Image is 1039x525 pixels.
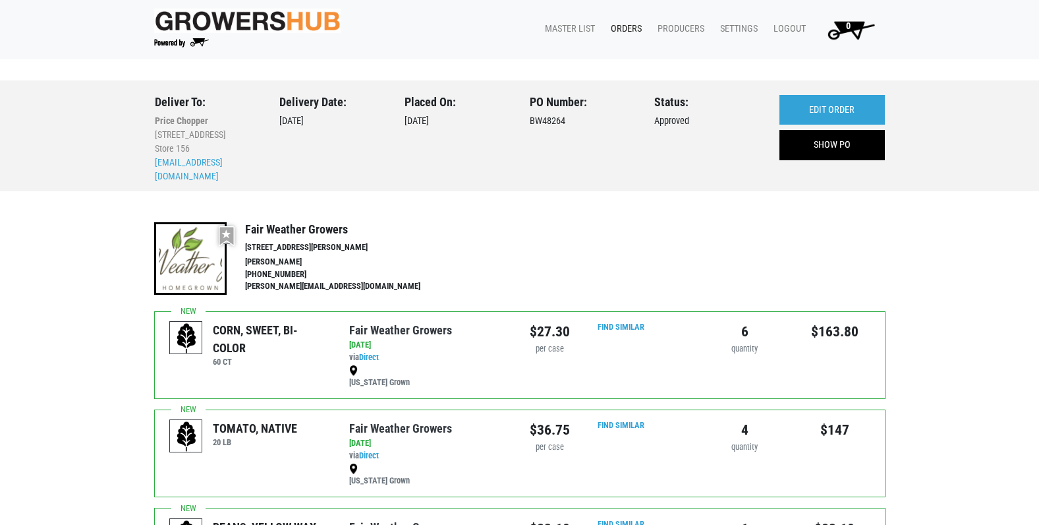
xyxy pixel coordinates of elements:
div: CORN, SWEET, BI-COLOR [213,321,329,357]
div: 6 [710,321,780,342]
div: via [349,437,509,487]
a: 0 [811,16,885,43]
div: [US_STATE] Grown [349,462,509,487]
li: [PERSON_NAME][EMAIL_ADDRESS][DOMAIN_NAME] [245,280,448,293]
img: thumbnail-66b73ed789e5fdb011f67f3ae1eff6c2.png [154,222,227,295]
h3: Deliver To: [155,95,260,109]
a: Master List [534,16,600,42]
h6: 20 LB [213,437,297,447]
img: placeholder-variety-43d6402dacf2d531de610a020419775a.svg [170,420,203,453]
li: [STREET_ADDRESS] [155,128,260,142]
div: TOMATO, NATIVE [213,419,297,437]
div: $147 [800,419,870,441]
img: original-fc7597fdc6adbb9d0e2ae620e786d1a2.jpg [154,9,341,33]
div: [DATE] [349,339,509,352]
a: [EMAIL_ADDRESS][DOMAIN_NAME] [155,157,223,181]
img: Powered by Big Wheelbarrow [154,38,209,47]
a: Orders [600,16,647,42]
div: [DATE] [279,95,385,184]
a: Producers [647,16,710,42]
a: Logout [763,16,811,42]
li: [STREET_ADDRESS][PERSON_NAME] [245,241,448,254]
h3: Delivery Date: [279,95,385,109]
li: [PHONE_NUMBER] [245,268,448,281]
b: Price Chopper [155,115,208,126]
h4: Fair Weather Growers [245,222,448,237]
a: Fair Weather Growers [349,421,452,435]
h3: PO Number: [530,95,635,109]
a: Find Similar [598,322,644,332]
span: quantity [731,442,758,452]
a: Direct [359,450,379,460]
a: Fair Weather Growers [349,323,452,337]
div: per case [530,441,570,454]
a: Find Similar [598,420,644,430]
div: [DATE] [405,95,510,184]
a: Direct [359,352,379,362]
img: Cart [822,16,880,43]
img: map_marker-0e94453035b3232a4d21701695807de9.png [349,464,358,474]
span: 0 [846,20,851,32]
h3: Placed On: [405,95,510,109]
div: via [349,339,509,389]
span: BW48264 [530,115,565,127]
a: Settings [710,16,763,42]
div: 4 [710,419,780,441]
div: $163.80 [800,321,870,342]
div: $36.75 [530,419,570,441]
div: [DATE] [349,437,509,450]
img: map_marker-0e94453035b3232a4d21701695807de9.png [349,365,358,376]
h6: 60 CT [213,357,329,367]
div: Approved [654,95,760,184]
li: [PERSON_NAME] [245,256,448,268]
a: SHOW PO [779,130,885,160]
img: placeholder-variety-43d6402dacf2d531de610a020419775a.svg [170,322,203,355]
span: quantity [731,344,758,354]
h3: Status: [654,95,760,109]
div: per case [530,343,570,355]
div: $27.30 [530,321,570,342]
li: Store 156 [155,142,260,156]
div: [US_STATE] Grown [349,364,509,389]
a: EDIT ORDER [779,95,885,125]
